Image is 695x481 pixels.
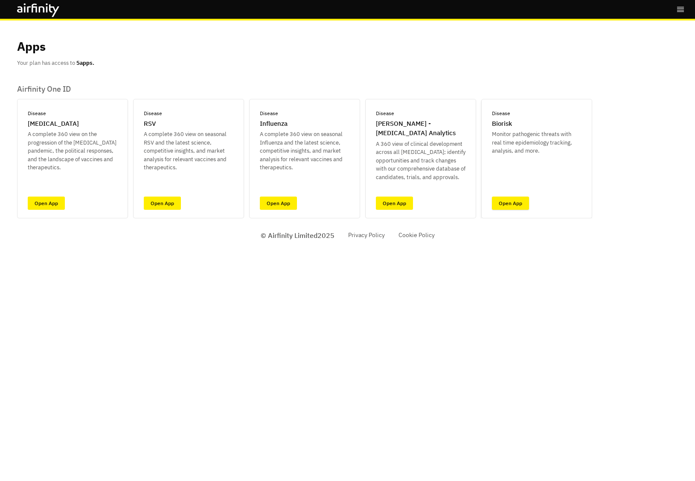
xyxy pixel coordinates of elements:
[348,231,385,240] a: Privacy Policy
[144,197,181,210] a: Open App
[17,38,46,55] p: Apps
[260,130,349,172] p: A complete 360 view on seasonal Influenza and the latest science, competitive insights, and marke...
[260,197,297,210] a: Open App
[144,110,162,117] p: Disease
[376,110,394,117] p: Disease
[398,231,435,240] a: Cookie Policy
[492,119,512,129] p: Biorisk
[376,197,413,210] a: Open App
[492,130,582,155] p: Monitor pathogenic threats with real time epidemiology tracking, analysis, and more.
[28,197,65,210] a: Open App
[28,110,46,117] p: Disease
[28,119,79,129] p: [MEDICAL_DATA]
[17,84,592,94] p: Airfinity One ID
[144,119,156,129] p: RSV
[28,130,117,172] p: A complete 360 view on the progression of the [MEDICAL_DATA] pandemic, the political responses, a...
[144,130,233,172] p: A complete 360 view on seasonal RSV and the latest science, competitive insights, and market anal...
[260,110,278,117] p: Disease
[492,197,529,210] a: Open App
[76,59,94,67] b: 5 apps.
[492,110,510,117] p: Disease
[260,119,288,129] p: Influenza
[376,119,465,138] p: [PERSON_NAME] - [MEDICAL_DATA] Analytics
[261,230,334,240] p: © Airfinity Limited 2025
[17,59,94,67] p: Your plan has access to
[376,140,465,182] p: A 360 view of clinical development across all [MEDICAL_DATA]; identify opportunities and track ch...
